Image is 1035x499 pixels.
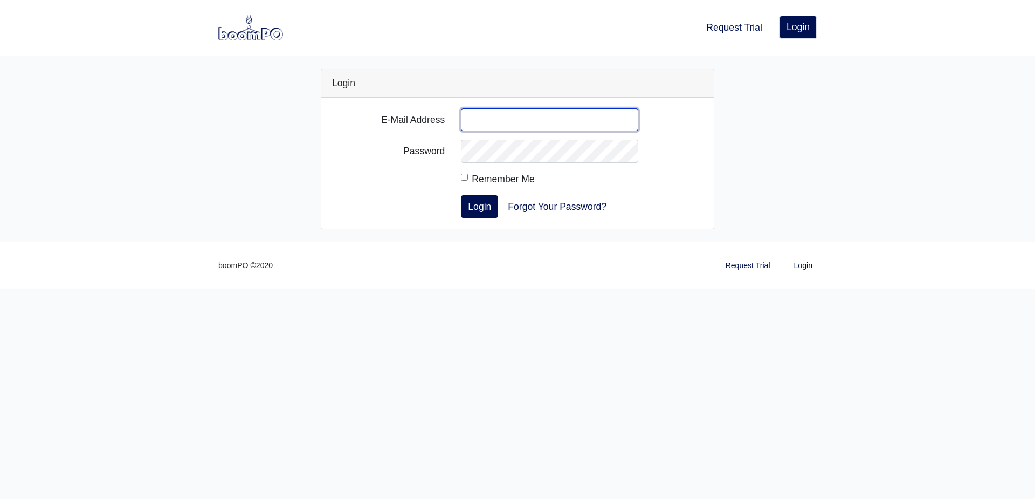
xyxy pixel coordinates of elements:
button: Login [461,195,498,218]
label: Remember Me [472,172,534,187]
a: Forgot Your Password? [501,195,613,218]
img: boomPO [218,15,283,40]
a: Login [790,255,817,276]
label: E-Mail Address [324,108,453,131]
small: boomPO ©2020 [218,259,273,272]
div: Login [321,69,714,98]
a: Request Trial [702,16,767,39]
label: Password [324,140,453,162]
a: Login [779,16,817,38]
a: Request Trial [721,255,775,276]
